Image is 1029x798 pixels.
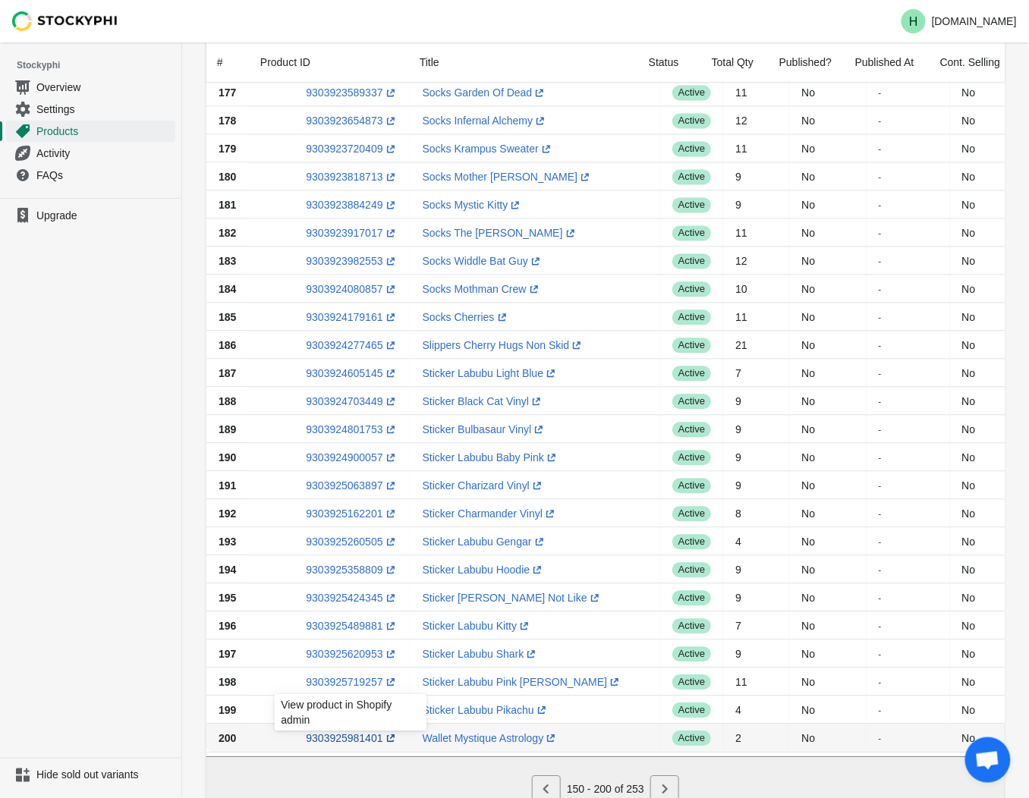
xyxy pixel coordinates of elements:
[6,98,175,120] a: Settings
[567,783,644,795] span: 150 - 200 of 253
[423,115,549,127] a: Socks Infernal Alchemy(opens a new window)
[879,733,882,743] small: -
[672,169,711,184] span: active
[723,106,789,134] td: 12
[423,86,548,99] a: Socks Garden Of Dead(opens a new window)
[723,78,789,106] td: 11
[408,42,637,82] div: Title
[843,42,928,82] div: Published At
[723,190,789,218] td: 9
[902,9,926,33] span: Avatar with initials H
[789,555,866,583] td: No
[36,80,172,95] span: Overview
[219,311,236,323] span: 185
[672,309,711,325] span: active
[672,506,711,521] span: active
[672,730,711,746] span: active
[423,648,540,660] a: Sticker Labubu Shark(opens a new window)
[219,507,236,520] span: 192
[423,395,545,407] a: Sticker Black Cat Vinyl(opens a new window)
[789,696,866,724] td: No
[789,134,866,162] td: No
[306,311,398,323] a: 9303924179161(opens a new window)
[306,171,398,183] a: 9303923818713(opens a new window)
[672,590,711,605] span: active
[672,338,711,353] span: active
[879,592,882,602] small: -
[306,143,398,155] a: 9303923720409(opens a new window)
[423,507,558,520] a: Sticker Charmander Vinyl(opens a new window)
[306,732,398,744] a: 9303925981401(opens a new window)
[219,536,236,548] span: 193
[672,85,711,100] span: active
[306,283,398,295] a: 9303924080857(opens a new window)
[306,199,398,211] a: 9303923884249(opens a new window)
[219,367,236,379] span: 187
[672,674,711,690] span: active
[879,452,882,462] small: -
[423,479,545,492] a: Sticker Charizard Vinyl(opens a new window)
[423,283,542,295] a: Socks Mothman Crew(opens a new window)
[423,451,559,463] a: Sticker Labubu Baby Pink(opens a new window)
[219,732,236,744] span: 200
[879,199,882,209] small: -
[423,339,585,351] a: Slippers Cherry Hugs Non Skid(opens a new window)
[637,42,700,82] div: Status
[700,42,767,82] div: Total Qty
[423,143,554,155] a: Socks Krampus Sweater(opens a new window)
[672,422,711,437] span: active
[723,696,789,724] td: 4
[306,648,398,660] a: 9303925620953(opens a new window)
[17,58,181,73] span: Stockyphi
[879,368,882,378] small: -
[672,197,711,212] span: active
[672,478,711,493] span: active
[306,367,398,379] a: 9303924605145(opens a new window)
[789,443,866,471] td: No
[672,141,711,156] span: active
[672,618,711,633] span: active
[306,536,398,548] a: 9303925260505(opens a new window)
[879,256,882,265] small: -
[723,668,789,696] td: 11
[723,218,789,247] td: 11
[723,275,789,303] td: 10
[767,42,843,82] div: Published?
[423,536,547,548] a: Sticker Labubu Gengar(opens a new window)
[219,283,236,295] span: 184
[723,162,789,190] td: 9
[879,649,882,658] small: -
[789,331,866,359] td: No
[789,611,866,639] td: No
[879,620,882,630] small: -
[879,87,882,97] small: -
[306,620,398,632] a: 9303925489881(opens a new window)
[672,394,711,409] span: active
[672,366,711,381] span: active
[789,415,866,443] td: No
[36,208,172,223] span: Upgrade
[672,534,711,549] span: active
[423,367,559,379] a: Sticker Labubu Light Blue(opens a new window)
[672,113,711,128] span: active
[723,555,789,583] td: 9
[219,704,236,716] span: 199
[219,115,236,127] span: 178
[6,164,175,186] a: FAQs
[928,42,1013,82] div: Cont. Selling
[672,702,711,718] span: active
[6,120,175,142] a: Products
[6,765,175,786] a: Hide sold out variants
[6,76,175,98] a: Overview
[306,339,398,351] a: 9303924277465(opens a new window)
[879,115,882,125] small: -
[306,507,398,520] a: 9303925162201(opens a new window)
[909,15,918,28] text: H
[36,102,172,117] span: Settings
[219,423,236,435] span: 189
[879,312,882,322] small: -
[789,471,866,499] td: No
[723,471,789,499] td: 9
[423,311,510,323] a: Socks Cherries(opens a new window)
[219,395,236,407] span: 188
